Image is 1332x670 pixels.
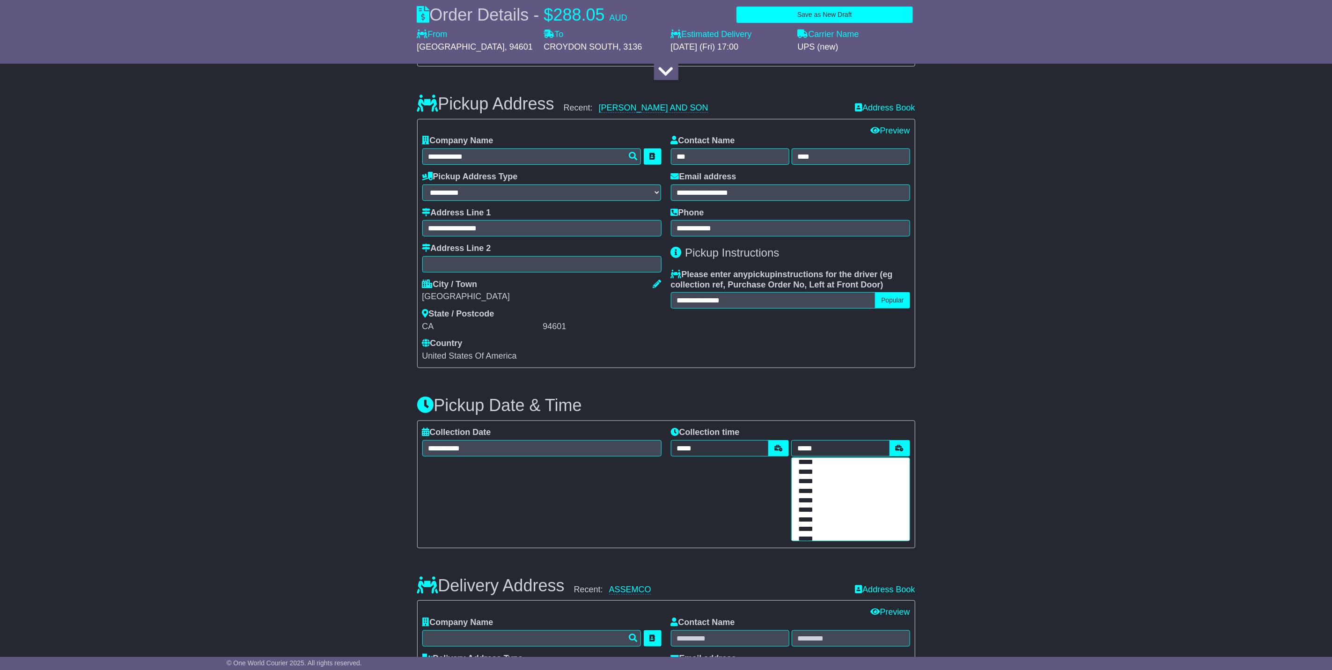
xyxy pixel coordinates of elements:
[417,396,915,415] h3: Pickup Date & Time
[855,585,915,594] a: Address Book
[671,42,788,52] div: [DATE] (Fri) 17:00
[748,270,775,279] span: pickup
[417,29,448,40] label: From
[609,585,651,595] a: ASSEMCO
[422,339,463,349] label: Country
[870,607,910,617] a: Preview
[422,322,541,332] div: CA
[422,208,491,218] label: Address Line 1
[855,103,915,113] a: Address Book
[671,427,740,438] label: Collection time
[227,659,362,667] span: © One World Courier 2025. All rights reserved.
[422,618,493,628] label: Company Name
[422,427,491,438] label: Collection Date
[543,322,662,332] div: 94601
[619,42,642,52] span: , 3136
[798,29,859,40] label: Carrier Name
[422,136,493,146] label: Company Name
[417,576,565,595] h3: Delivery Address
[875,292,910,309] button: Popular
[544,5,553,24] span: $
[671,172,736,182] label: Email address
[505,42,533,52] span: , 94601
[685,246,779,259] span: Pickup Instructions
[417,42,505,52] span: [GEOGRAPHIC_DATA]
[417,5,627,25] div: Order Details -
[544,42,619,52] span: CROYDON SOUTH
[671,618,735,628] label: Contact Name
[422,243,491,254] label: Address Line 2
[671,29,788,40] label: Estimated Delivery
[671,136,735,146] label: Contact Name
[599,103,708,113] a: [PERSON_NAME] AND SON
[671,270,893,289] span: eg collection ref, Purchase Order No, Left at Front Door
[564,103,846,113] div: Recent:
[417,95,554,113] h3: Pickup Address
[553,5,605,24] span: 288.05
[422,172,518,182] label: Pickup Address Type
[422,292,662,302] div: [GEOGRAPHIC_DATA]
[736,7,913,23] button: Save as New Draft
[610,13,627,22] span: AUD
[870,126,910,135] a: Preview
[671,654,736,664] label: Email address
[422,309,494,319] label: State / Postcode
[798,42,915,52] div: UPS (new)
[544,29,564,40] label: To
[574,585,846,595] div: Recent:
[422,280,478,290] label: City / Town
[422,654,523,664] label: Delivery Address Type
[671,270,910,290] label: Please enter any instructions for the driver ( )
[422,351,517,361] span: United States Of America
[671,208,704,218] label: Phone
